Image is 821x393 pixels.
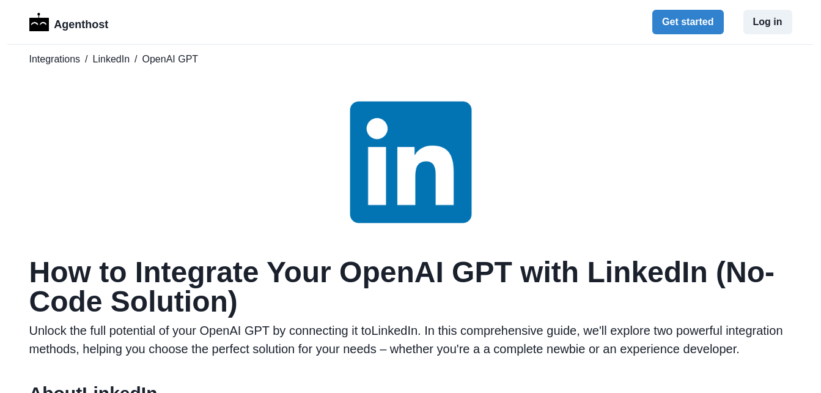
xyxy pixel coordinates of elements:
h1: How to Integrate Your OpenAI GPT with LinkedIn (No-Code Solution) [29,258,792,316]
span: OpenAI GPT [142,52,199,67]
img: Logo [29,13,50,31]
img: LinkedIn logo for OpenAI GPT integration [350,101,472,223]
a: LogoAgenthost [29,12,109,33]
button: Log in [743,10,792,34]
a: Integrations [29,52,81,67]
p: Unlock the full potential of your OpenAI GPT by connecting it to LinkedIn . In this comprehensive... [29,321,792,358]
span: / [85,52,87,67]
span: / [134,52,137,67]
button: Get started [652,10,723,34]
a: LinkedIn [93,52,130,67]
p: Agenthost [54,12,108,33]
nav: breadcrumb [29,52,792,67]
